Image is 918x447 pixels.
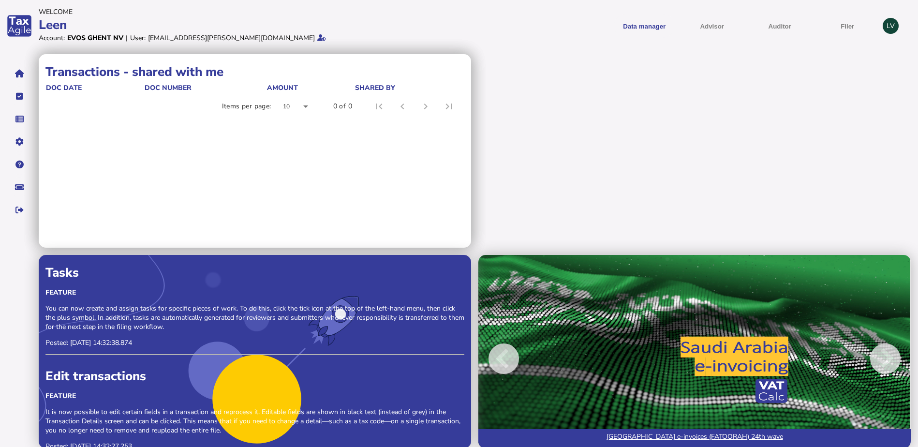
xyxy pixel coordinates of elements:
[145,83,266,92] div: doc number
[46,83,144,92] div: doc date
[126,33,128,43] div: |
[368,95,391,118] button: First page
[45,304,464,331] p: You can now create and assign tasks for specific pieces of work. To do this, click the tick icon ...
[817,14,878,38] button: Filer
[614,14,675,38] button: Shows a dropdown of Data manager options
[9,132,30,152] button: Manage settings
[148,33,315,43] div: [EMAIL_ADDRESS][PERSON_NAME][DOMAIN_NAME]
[45,63,464,80] h1: Transactions - shared with me
[46,83,82,92] div: doc date
[222,102,271,111] div: Items per page:
[267,83,298,92] div: Amount
[39,7,456,16] div: Welcome
[267,83,354,92] div: Amount
[45,288,464,297] div: Feature
[145,83,192,92] div: doc number
[45,338,464,347] p: Posted: [DATE] 14:32:38.874
[9,63,30,84] button: Home
[681,14,742,38] button: Shows a dropdown of VAT Advisor options
[333,102,352,111] div: 0 of 0
[45,391,464,401] div: Feature
[355,83,462,92] div: shared by
[130,33,146,43] div: User:
[9,177,30,197] button: Raise a support ticket
[45,368,464,385] div: Edit transactions
[355,83,395,92] div: shared by
[67,33,123,43] div: Evos Ghent nv
[883,18,899,34] div: Profile settings
[749,14,810,38] button: Auditor
[9,200,30,220] button: Sign out
[414,95,437,118] button: Next page
[9,86,30,106] button: Tasks
[39,16,456,33] div: Leen
[9,154,30,175] button: Help pages
[461,14,878,38] menu: navigate products
[437,95,460,118] button: Last page
[45,264,464,281] div: Tasks
[9,109,30,129] button: Data manager
[39,33,65,43] div: Account:
[45,407,464,435] p: It is now possible to edit certain fields in a transaction and reprocess it. Editable fields are ...
[391,95,414,118] button: Previous page
[317,34,326,41] i: Email verified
